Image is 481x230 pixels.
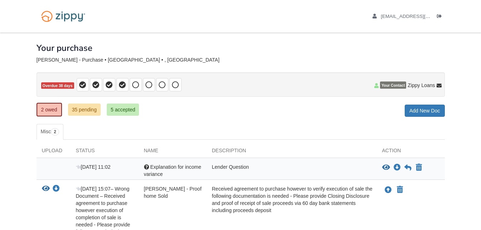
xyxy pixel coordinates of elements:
a: Add New Doc [405,105,445,117]
button: Declare Explanation for income variance not applicable [415,163,423,172]
a: 35 pending [68,104,101,116]
a: Misc [37,124,63,140]
div: Upload [37,147,71,158]
img: Logo [37,7,90,25]
span: Overdue 38 days [41,82,74,89]
div: Description [207,147,377,158]
a: Download Explanation for income variance [394,165,401,171]
span: [DATE] 11:02 [76,164,111,170]
div: Action [377,147,445,158]
a: edit profile [372,14,463,21]
a: 2 owed [37,103,62,116]
div: [PERSON_NAME] - Purchase • [GEOGRAPHIC_DATA] • , [GEOGRAPHIC_DATA] [37,57,445,63]
button: View Laura Somers - Proof home Sold [42,185,50,193]
div: Name [139,147,207,158]
span: [PERSON_NAME] - Proof home Sold [144,186,202,199]
a: 5 accepted [107,104,139,116]
button: Declare Laura Somers - Proof home Sold not applicable [396,186,404,194]
div: Lender Question [207,163,377,178]
span: Your Contact [380,82,406,89]
h1: Your purchase [37,43,92,53]
a: Log out [437,14,445,21]
span: salgadoql@gmail.com [381,14,463,19]
div: Status [71,147,139,158]
span: Zippy Loans [408,82,435,89]
button: View Explanation for income variance [382,164,390,171]
button: Upload Laura Somers - Proof home Sold [384,185,393,195]
a: Download Laura Somers - Proof home Sold [53,186,60,192]
span: 2 [51,128,59,135]
span: Explanation for income variance [144,164,201,177]
span: [DATE] 15:07 [76,186,111,192]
